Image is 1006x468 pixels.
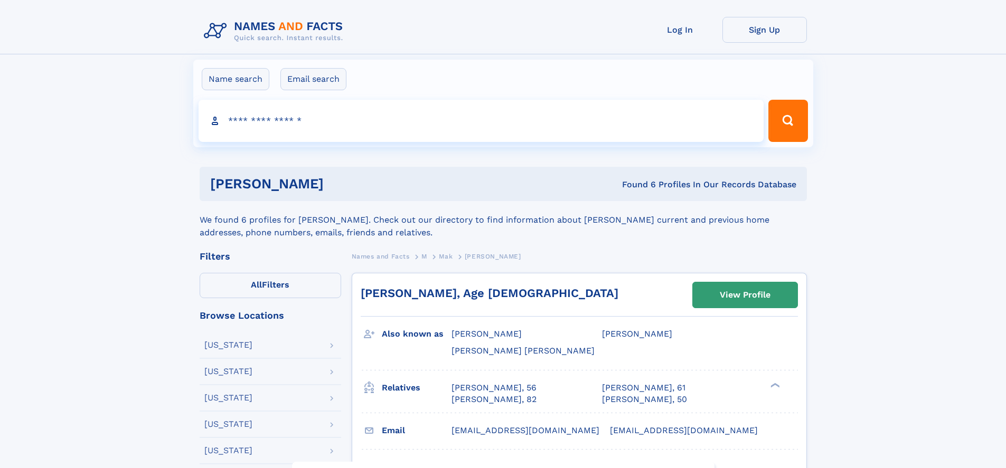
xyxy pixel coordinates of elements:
a: Mak [439,250,453,263]
a: [PERSON_NAME], 56 [452,382,537,394]
a: Names and Facts [352,250,410,263]
h3: Email [382,422,452,440]
div: Found 6 Profiles In Our Records Database [473,179,796,190]
a: [PERSON_NAME], Age [DEMOGRAPHIC_DATA] [361,286,618,300]
a: [PERSON_NAME], 50 [602,394,687,405]
div: We found 6 profiles for [PERSON_NAME]. Check out our directory to find information about [PERSON_... [200,201,807,239]
h3: Also known as [382,325,452,343]
div: Browse Locations [200,311,341,320]
span: [PERSON_NAME] [PERSON_NAME] [452,346,595,356]
div: Filters [200,252,341,261]
div: View Profile [720,283,770,307]
span: Mak [439,253,453,260]
h3: Relatives [382,379,452,397]
span: [EMAIL_ADDRESS][DOMAIN_NAME] [610,425,758,435]
img: Logo Names and Facts [200,17,352,45]
label: Name search [202,68,269,90]
label: Email search [280,68,346,90]
span: M [421,253,427,260]
a: [PERSON_NAME], 61 [602,382,685,394]
span: [PERSON_NAME] [602,329,672,339]
a: Log In [638,17,722,43]
div: ❯ [768,381,781,388]
div: [US_STATE] [204,341,252,349]
span: [PERSON_NAME] [465,253,521,260]
label: Filters [200,273,341,298]
a: View Profile [693,282,797,308]
h1: [PERSON_NAME] [210,177,473,190]
span: [PERSON_NAME] [452,329,522,339]
div: [US_STATE] [204,420,252,428]
a: M [421,250,427,263]
div: [US_STATE] [204,446,252,455]
div: [US_STATE] [204,367,252,376]
button: Search Button [768,100,807,142]
input: search input [199,100,764,142]
a: [PERSON_NAME], 82 [452,394,537,405]
a: Sign Up [722,17,807,43]
div: [US_STATE] [204,394,252,402]
span: [EMAIL_ADDRESS][DOMAIN_NAME] [452,425,599,435]
span: All [251,280,262,290]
